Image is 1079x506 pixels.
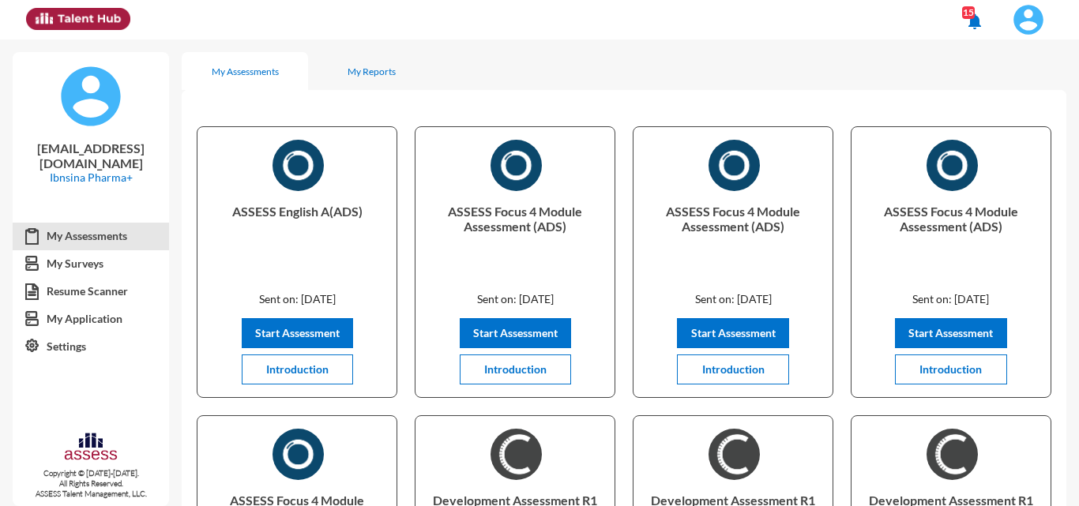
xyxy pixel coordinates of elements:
p: Sent on: [DATE] [428,292,602,305]
a: Resume Scanner [13,277,169,305]
button: Introduction [460,354,571,384]
button: Start Assessment [677,318,788,348]
a: Settings [13,332,169,361]
div: My Reports [348,66,396,77]
div: My Assessments [212,66,279,77]
button: Introduction [677,354,788,384]
img: b25e5850-a909-11ec-bfa0-69f8d1d8e64b_Development%20Assessment%20R1%20(ADS) [927,429,978,480]
div: 15 [962,6,975,19]
span: Start Assessment [691,326,776,339]
span: Start Assessment [908,326,993,339]
button: Start Assessment [242,318,353,348]
img: 06f0bd30-7e95-11ec-96db-59b1ac22b707_FOCUS%204%20Module%20Assessment%20(ADS) [273,429,324,480]
p: Sent on: [DATE] [646,292,820,305]
a: My Application [13,305,169,333]
button: Start Assessment [895,318,1006,348]
a: Start Assessment [895,326,1006,339]
span: Introduction [484,362,547,376]
span: Introduction [266,362,329,376]
a: Start Assessment [460,326,571,339]
img: b25e5850-a909-11ec-bfa0-69f8d1d8e64b_Development%20Assessment%20R1%20(ADS) [491,429,542,480]
a: Start Assessment [242,326,353,339]
img: default%20profile%20image.svg [59,65,122,128]
button: Start Assessment [460,318,571,348]
p: ASSESS Focus 4 Module Assessment (ADS) [428,204,602,267]
span: Start Assessment [473,326,558,339]
p: Ibnsina Pharma+ [25,171,156,184]
p: [EMAIL_ADDRESS][DOMAIN_NAME] [25,141,156,171]
img: 06f0bd30-7e95-11ec-96db-59b1ac22b707_FOCUS%204%20Module%20Assessment%20(ADS) [491,140,542,191]
p: ASSESS Focus 4 Module Assessment (ADS) [646,204,820,267]
span: Introduction [919,362,982,376]
img: assesscompany-logo.png [63,431,118,465]
p: Sent on: [DATE] [864,292,1038,305]
span: Introduction [702,362,765,376]
span: Start Assessment [255,326,340,339]
img: 5a6a2e50-cfae-11ec-b3b4-e16741eccead_ASSESS%20English%20Advanced%20(ADS) [273,140,324,191]
p: Copyright © [DATE]-[DATE]. All Rights Reserved. ASSESS Talent Management, LLC. [13,468,169,499]
a: My Surveys [13,249,169,278]
p: ASSESS English A(ADS) [210,204,384,267]
img: b25e5850-a909-11ec-bfa0-69f8d1d8e64b_Development%20Assessment%20R1%20(ADS) [709,429,760,480]
button: Introduction [895,354,1006,384]
button: Introduction [242,354,353,384]
img: 06f0bd30-7e95-11ec-96db-59b1ac22b707_FOCUS%204%20Module%20Assessment%20(ADS) [927,140,978,191]
a: Start Assessment [677,326,788,339]
a: My Assessments [13,222,169,250]
mat-icon: notifications [965,12,984,31]
p: ASSESS Focus 4 Module Assessment (ADS) [864,204,1038,267]
img: 06f0bd30-7e95-11ec-96db-59b1ac22b707_FOCUS%204%20Module%20Assessment%20(ADS) [709,140,760,191]
p: Sent on: [DATE] [210,292,384,305]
